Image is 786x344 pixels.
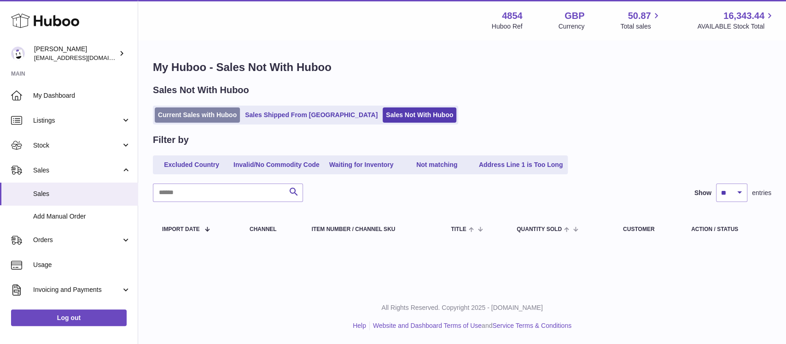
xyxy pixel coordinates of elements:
div: Currency [559,22,585,31]
span: AVAILABLE Stock Total [697,22,775,31]
div: Customer [623,226,673,232]
a: Sales Shipped From [GEOGRAPHIC_DATA] [242,107,381,123]
span: 16,343.44 [723,10,764,22]
a: Website and Dashboard Terms of Use [373,322,482,329]
span: Orders [33,236,121,244]
a: Service Terms & Conditions [492,322,571,329]
div: [PERSON_NAME] [34,45,117,62]
div: Channel [250,226,293,232]
span: Stock [33,141,121,150]
span: Add Manual Order [33,212,131,221]
span: Quantity Sold [517,226,562,232]
a: 16,343.44 AVAILABLE Stock Total [697,10,775,31]
h2: Sales Not With Huboo [153,84,249,96]
li: and [370,321,571,330]
span: Listings [33,116,121,125]
strong: 4854 [502,10,523,22]
a: Not matching [400,157,474,172]
span: My Dashboard [33,91,131,100]
div: Huboo Ref [492,22,523,31]
a: 50.87 Total sales [620,10,661,31]
a: Address Line 1 is Too Long [476,157,566,172]
a: Current Sales with Huboo [155,107,240,123]
span: 50.87 [628,10,651,22]
span: Import date [162,226,200,232]
a: Waiting for Inventory [325,157,398,172]
span: Total sales [620,22,661,31]
label: Show [694,189,711,197]
a: Log out [11,309,127,326]
div: Item Number / Channel SKU [312,226,433,232]
a: Sales Not With Huboo [383,107,456,123]
span: Sales [33,166,121,175]
h2: Filter by [153,134,189,146]
a: Excluded Country [155,157,228,172]
span: Usage [33,261,131,269]
span: Title [451,226,466,232]
span: Sales [33,190,131,198]
p: All Rights Reserved. Copyright 2025 - [DOMAIN_NAME] [146,303,779,312]
span: entries [752,189,771,197]
strong: GBP [565,10,584,22]
span: [EMAIL_ADDRESS][DOMAIN_NAME] [34,54,135,61]
div: Action / Status [691,226,762,232]
img: jimleo21@yahoo.gr [11,47,25,60]
a: Help [353,322,366,329]
span: Invoicing and Payments [33,285,121,294]
a: Invalid/No Commodity Code [230,157,323,172]
h1: My Huboo - Sales Not With Huboo [153,60,771,75]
